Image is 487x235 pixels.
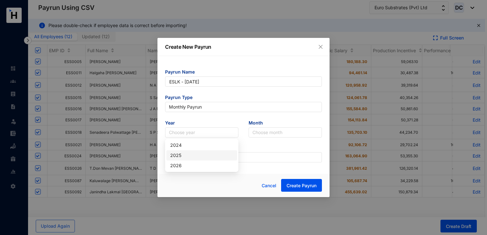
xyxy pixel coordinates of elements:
div: 2024 [170,142,233,149]
div: 2025 [170,152,233,159]
span: Create Payrun [287,182,316,189]
span: Month [249,120,322,127]
div: 2025 [166,150,237,160]
span: Year [165,120,238,127]
span: Payrun Type [165,94,322,102]
div: 2026 [170,162,233,169]
button: Close [317,43,324,50]
span: Monthly Payrun [169,102,318,112]
div: 2024 [166,140,237,150]
span: Payrun Name [165,69,322,76]
span: Cancel [262,182,276,189]
input: Eg: Salary November [165,152,322,162]
button: Create Payrun [281,179,322,192]
button: Cancel [257,179,281,192]
p: Create New Payrun [165,43,322,51]
div: 2026 [166,160,237,171]
span: close [318,44,323,49]
span: Default Remark [165,145,322,152]
input: Eg: November Payrun [165,76,322,87]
